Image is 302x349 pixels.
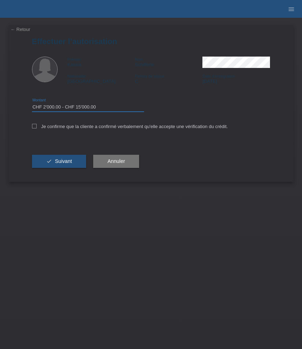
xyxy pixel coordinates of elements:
[107,158,125,164] span: Annuler
[288,6,295,13] i: menu
[32,155,86,168] button: check Suivant
[135,57,202,67] div: Schifferle
[68,73,135,84] div: [GEOGRAPHIC_DATA]
[68,74,86,78] span: Nationalité
[55,158,72,164] span: Suivant
[284,7,298,11] a: menu
[135,57,143,62] span: Nom
[46,158,52,164] i: check
[68,57,135,67] div: Kassia
[32,37,270,46] h1: Effectuer l’autorisation
[202,74,235,78] span: Date d'immigration
[135,73,202,84] div: C
[135,74,164,78] span: Permis de séjour
[32,124,228,129] label: Je confirme que la cliente a confirmé verbalement qu'elle accepte une vérification du crédit.
[68,57,81,62] span: Prénom
[202,73,270,84] div: [DATE]
[11,27,31,32] a: ← Retour
[93,155,139,168] button: Annuler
